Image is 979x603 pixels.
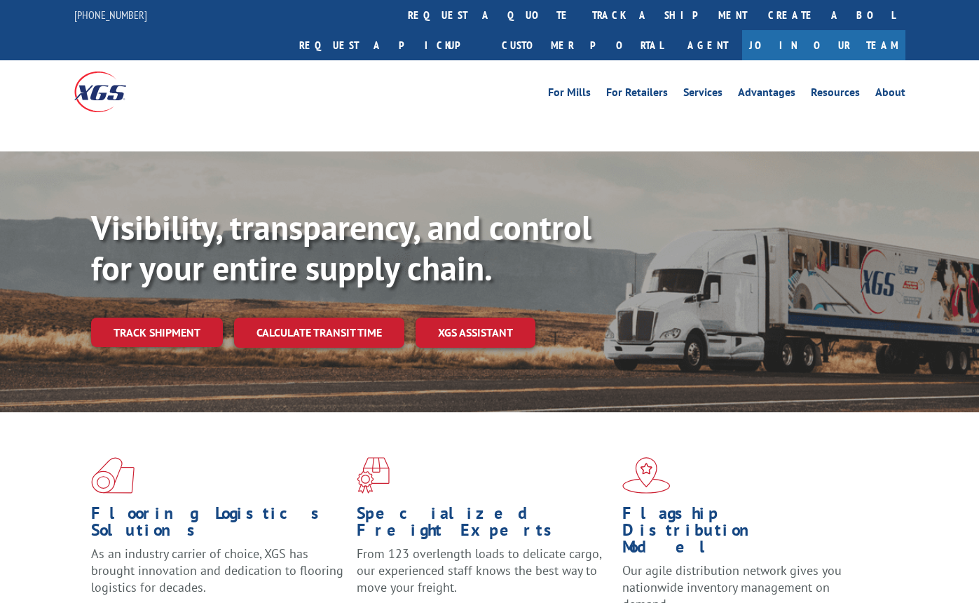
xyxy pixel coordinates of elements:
[742,30,905,60] a: Join Our Team
[91,205,591,290] b: Visibility, transparency, and control for your entire supply chain.
[622,505,877,562] h1: Flagship Distribution Model
[875,87,905,102] a: About
[491,30,673,60] a: Customer Portal
[683,87,723,102] a: Services
[91,318,223,347] a: Track shipment
[416,318,535,348] a: XGS ASSISTANT
[811,87,860,102] a: Resources
[234,318,404,348] a: Calculate transit time
[357,505,612,546] h1: Specialized Freight Experts
[738,87,795,102] a: Advantages
[357,457,390,494] img: xgs-icon-focused-on-flooring-red
[622,457,671,494] img: xgs-icon-flagship-distribution-model-red
[91,457,135,494] img: xgs-icon-total-supply-chain-intelligence-red
[548,87,591,102] a: For Mills
[289,30,491,60] a: Request a pickup
[606,87,668,102] a: For Retailers
[74,8,147,22] a: [PHONE_NUMBER]
[673,30,742,60] a: Agent
[91,546,343,595] span: As an industry carrier of choice, XGS has brought innovation and dedication to flooring logistics...
[91,505,346,546] h1: Flooring Logistics Solutions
